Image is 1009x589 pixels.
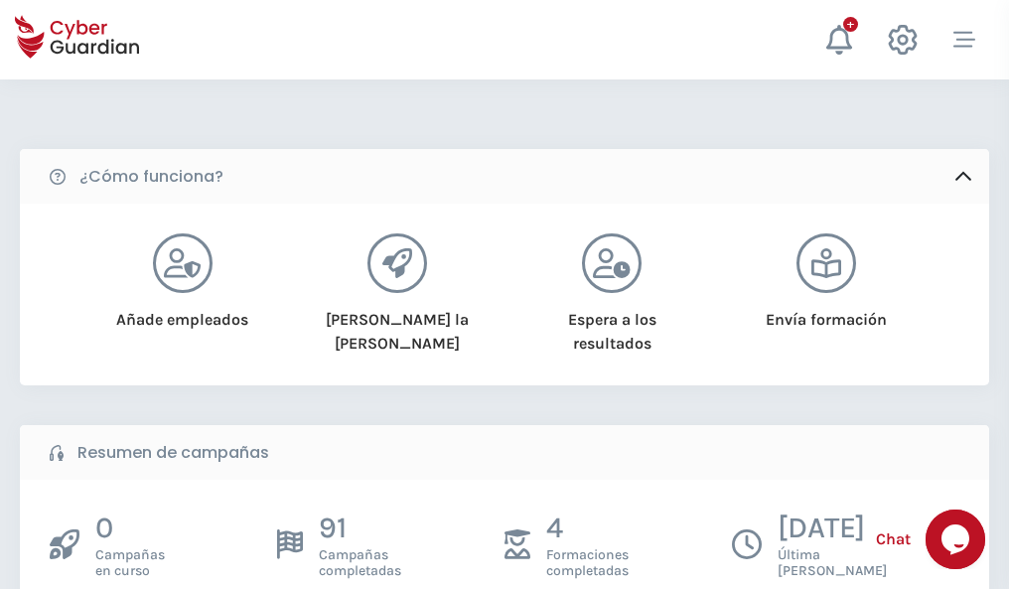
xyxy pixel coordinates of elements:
p: 91 [319,510,401,547]
span: Última [PERSON_NAME] [778,547,887,579]
span: Campañas completadas [319,547,401,579]
iframe: chat widget [926,510,989,569]
span: Chat [876,527,911,551]
p: [DATE] [778,510,887,547]
b: Resumen de campañas [77,441,269,465]
div: + [843,17,858,32]
p: 0 [95,510,165,547]
span: Campañas en curso [95,547,165,579]
div: [PERSON_NAME] la [PERSON_NAME] [315,293,479,356]
div: Añade empleados [100,293,264,332]
div: Envía formación [745,293,909,332]
b: ¿Cómo funciona? [79,165,223,189]
p: 4 [546,510,629,547]
span: Formaciones completadas [546,547,629,579]
div: Espera a los resultados [530,293,694,356]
